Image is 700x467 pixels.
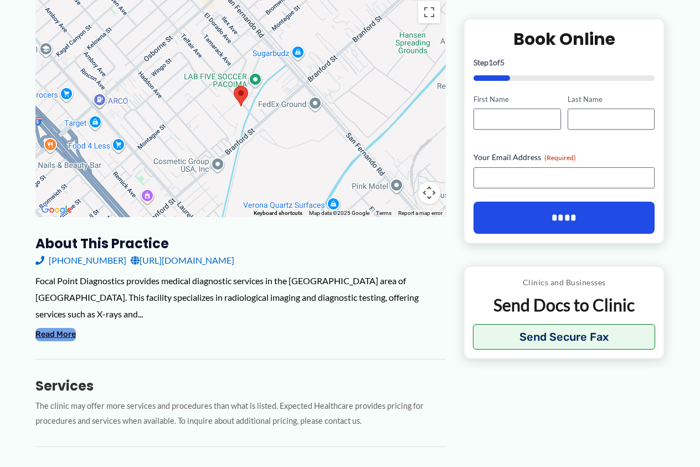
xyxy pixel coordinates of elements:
a: [URL][DOMAIN_NAME] [131,252,234,269]
p: Clinics and Businesses [473,275,655,290]
img: Google [38,203,75,217]
span: Map data ©2025 Google [309,210,369,216]
span: 1 [488,57,493,66]
a: Report a map error [398,210,442,216]
button: Read More [35,328,76,341]
h3: About this practice [35,235,446,252]
button: Send Secure Fax [473,324,655,350]
a: [PHONE_NUMBER] [35,252,126,269]
p: The clinic may offer more services and procedures than what is listed. Expected Healthcare provid... [35,399,446,429]
p: Step of [473,58,655,66]
div: Focal Point Diagnostics provides medical diagnostic services in the [GEOGRAPHIC_DATA] area of [GE... [35,273,446,322]
button: Toggle fullscreen view [418,1,440,23]
span: 5 [500,57,505,66]
button: Map camera controls [418,182,440,204]
a: Terms [376,210,392,216]
label: Your Email Address [473,152,655,163]
button: Keyboard shortcuts [254,209,302,217]
h2: Book Online [473,28,655,49]
span: (Required) [544,153,576,162]
label: Last Name [568,94,655,104]
label: First Name [473,94,560,104]
a: Open this area in Google Maps (opens a new window) [38,203,75,217]
h3: Services [35,377,446,394]
p: Send Docs to Clinic [473,294,655,316]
